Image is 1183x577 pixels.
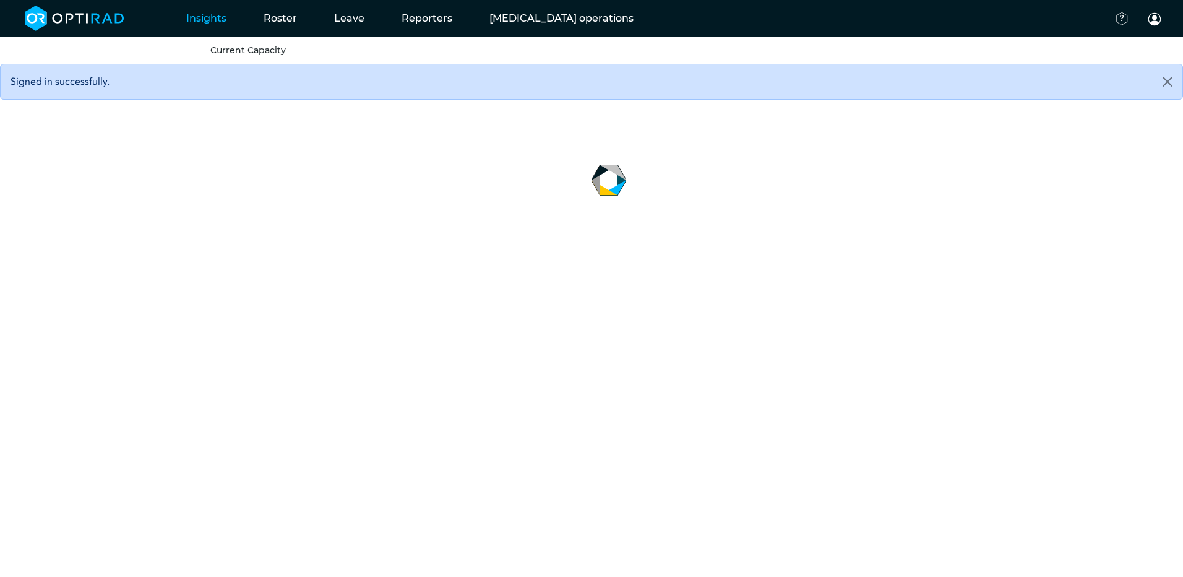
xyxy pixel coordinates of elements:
button: Close [1153,64,1182,99]
img: brand-opti-rad-logos-blue-and-white-d2f68631ba2948856bd03f2d395fb146ddc8fb01b4b6e9315ea85fa773367... [25,6,124,31]
a: Current Capacity [210,45,286,56]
